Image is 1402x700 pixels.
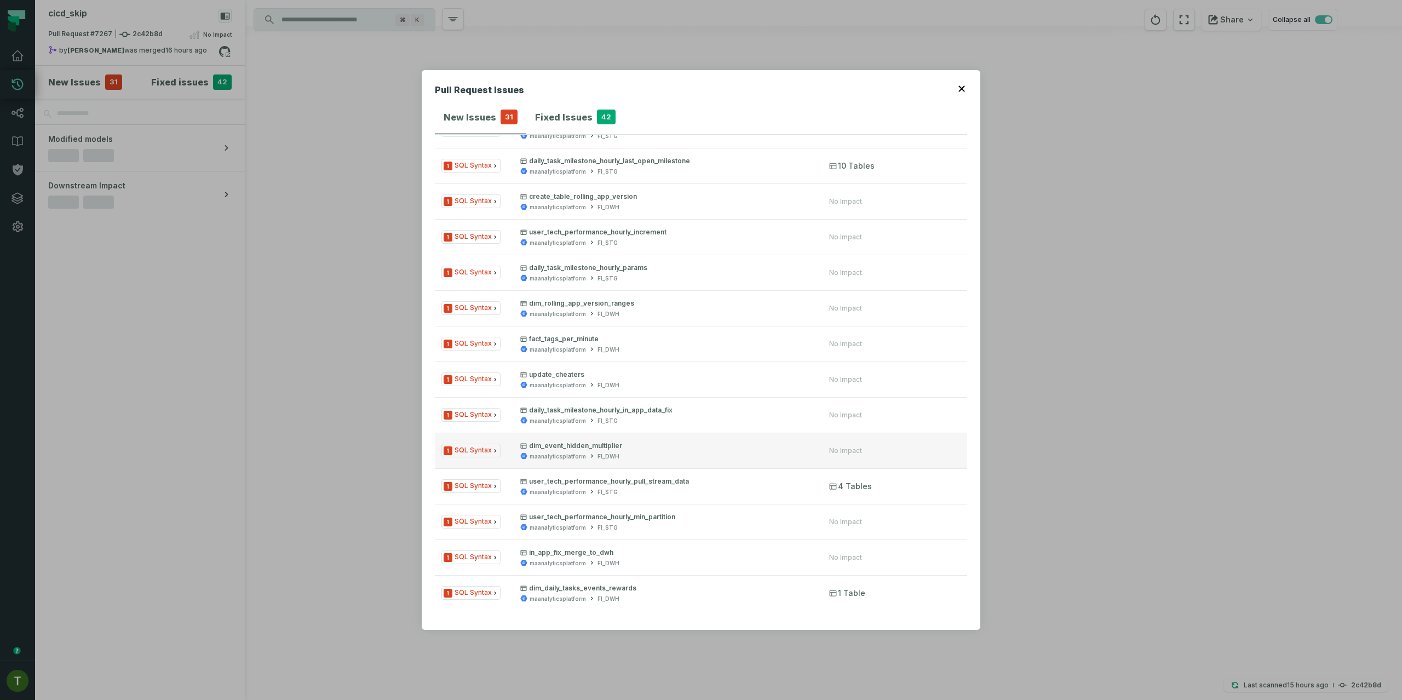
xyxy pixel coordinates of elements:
[520,157,809,165] p: daily_task_milestone_hourly_last_open_milestone
[829,375,862,384] div: No Impact
[444,482,452,491] span: Severity
[441,479,501,493] span: Issue Type
[435,326,967,361] button: Issue Typefact_tags_per_minutemaanalyticsplatformFI_DWHNo Impact
[530,132,586,140] div: maanalyticsplatform
[597,452,619,461] div: FI_DWH
[597,310,619,318] div: FI_DWH
[441,550,501,564] span: Issue Type
[441,194,501,208] span: Issue Type
[530,452,586,461] div: maanalyticsplatform
[520,370,809,379] p: update_cheaters
[829,197,862,206] div: No Impact
[829,588,865,599] span: 1 Table
[520,513,809,521] p: user_tech_performance_hourly_min_partition
[441,408,501,422] span: Issue Type
[597,559,619,567] div: FI_DWH
[520,477,809,486] p: user_tech_performance_hourly_pull_stream_data
[441,515,501,529] span: Issue Type
[520,548,809,557] p: in_app_fix_merge_to_dwh
[444,589,452,598] span: Severity
[597,110,616,125] span: 42
[530,168,586,176] div: maanalyticsplatform
[597,417,618,425] div: FI_STG
[441,444,501,457] span: Issue Type
[530,417,586,425] div: maanalyticsplatform
[829,446,862,455] div: No Impact
[441,230,501,244] span: Issue Type
[435,504,967,539] button: Issue Typeuser_tech_performance_hourly_min_partitionmaanalyticsplatformFI_STGNo Impact
[530,381,586,389] div: maanalyticsplatform
[435,219,967,254] button: Issue Typeuser_tech_performance_hourly_incrementmaanalyticsplatformFI_STGNo Impact
[444,268,452,277] span: Severity
[444,233,452,242] span: Severity
[435,575,967,610] button: Issue Typedim_daily_tasks_events_rewardsmaanalyticsplatformFI_DWH1 Table
[444,162,452,170] span: Severity
[829,304,862,313] div: No Impact
[597,595,619,603] div: FI_DWH
[520,406,809,415] p: daily_task_milestone_hourly_in_app_data_fix
[435,397,967,432] button: Issue Typedaily_task_milestone_hourly_in_app_data_fixmaanalyticsplatformFI_STGNo Impact
[597,168,618,176] div: FI_STG
[441,301,501,315] span: Issue Type
[530,488,586,496] div: maanalyticsplatform
[829,268,862,277] div: No Impact
[444,304,452,313] span: Severity
[530,595,586,603] div: maanalyticsplatform
[520,228,809,237] p: user_tech_performance_hourly_increment
[520,192,809,201] p: create_table_rolling_app_version
[444,197,452,206] span: Severity
[441,586,501,600] span: Issue Type
[444,446,452,455] span: Severity
[435,148,967,183] button: Issue Typedaily_task_milestone_hourly_last_open_milestonemaanalyticsplatformFI_STG10 Tables
[535,111,593,124] h4: Fixed Issues
[520,299,809,308] p: dim_rolling_app_version_ranges
[597,524,618,532] div: FI_STG
[530,239,586,247] div: maanalyticsplatform
[530,274,586,283] div: maanalyticsplatform
[501,110,518,125] span: 31
[530,310,586,318] div: maanalyticsplatform
[530,346,586,354] div: maanalyticsplatform
[444,340,452,348] span: Severity
[520,335,809,343] p: fact_tags_per_minute
[597,239,618,247] div: FI_STG
[530,559,586,567] div: maanalyticsplatform
[829,411,862,420] div: No Impact
[435,433,967,468] button: Issue Typedim_event_hidden_multipliermaanalyticsplatformFI_DWHNo Impact
[530,524,586,532] div: maanalyticsplatform
[829,233,862,242] div: No Impact
[520,441,809,450] p: dim_event_hidden_multiplier
[441,266,501,279] span: Issue Type
[597,132,618,140] div: FI_STG
[435,183,967,219] button: Issue Typecreate_table_rolling_app_versionmaanalyticsplatformFI_DWHNo Impact
[441,372,501,386] span: Issue Type
[435,255,967,290] button: Issue Typedaily_task_milestone_hourly_paramsmaanalyticsplatformFI_STGNo Impact
[435,540,967,575] button: Issue Typein_app_fix_merge_to_dwhmaanalyticsplatformFI_DWHNo Impact
[520,263,809,272] p: daily_task_milestone_hourly_params
[435,290,967,325] button: Issue Typedim_rolling_app_version_rangesmaanalyticsplatformFI_DWHNo Impact
[829,160,875,171] span: 10 Tables
[441,159,501,173] span: Issue Type
[520,584,809,593] p: dim_daily_tasks_events_rewards
[597,346,619,354] div: FI_DWH
[597,203,619,211] div: FI_DWH
[444,411,452,420] span: Severity
[597,488,618,496] div: FI_STG
[435,468,967,503] button: Issue Typeuser_tech_performance_hourly_pull_stream_datamaanalyticsplatformFI_STG4 Tables
[444,553,452,562] span: Severity
[597,381,619,389] div: FI_DWH
[435,362,967,397] button: Issue Typeupdate_cheatersmaanalyticsplatformFI_DWHNo Impact
[444,518,452,526] span: Severity
[829,553,862,562] div: No Impact
[829,481,872,492] span: 4 Tables
[530,203,586,211] div: maanalyticsplatform
[829,518,862,526] div: No Impact
[441,337,501,351] span: Issue Type
[829,340,862,348] div: No Impact
[444,111,496,124] h4: New Issues
[597,274,618,283] div: FI_STG
[435,83,524,101] h2: Pull Request Issues
[444,375,452,384] span: Severity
